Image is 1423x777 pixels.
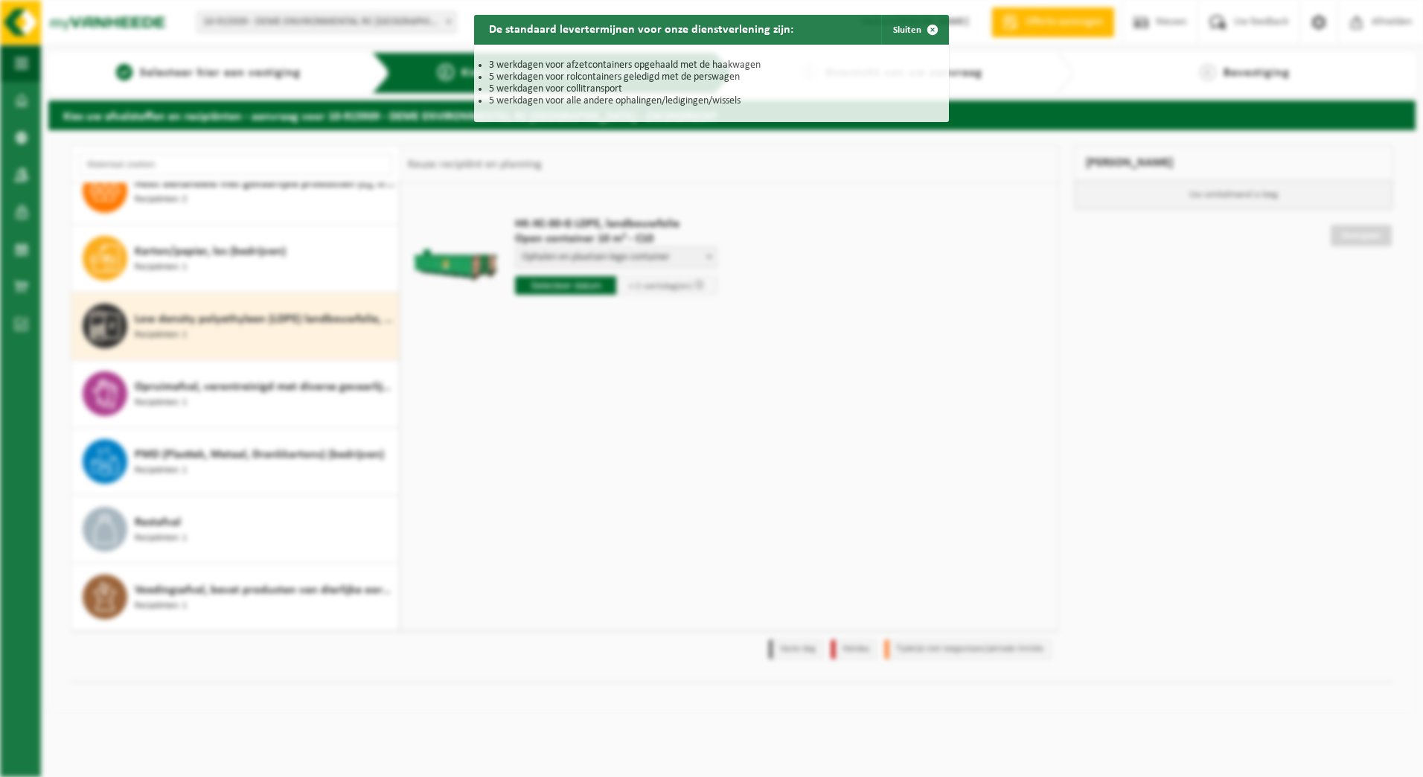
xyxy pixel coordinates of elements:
[474,15,808,43] h2: De standaard levertermijnen voor onze dienstverlening zijn:
[489,71,933,83] li: 5 werkdagen voor rolcontainers geledigd met de perswagen
[489,60,933,71] li: 3 werkdagen voor afzetcontainers opgehaald met de haakwagen
[881,15,947,45] button: Sluiten
[489,95,933,107] li: 5 werkdagen voor alle andere ophalingen/ledigingen/wissels
[489,83,933,95] li: 5 werkdagen voor collitransport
